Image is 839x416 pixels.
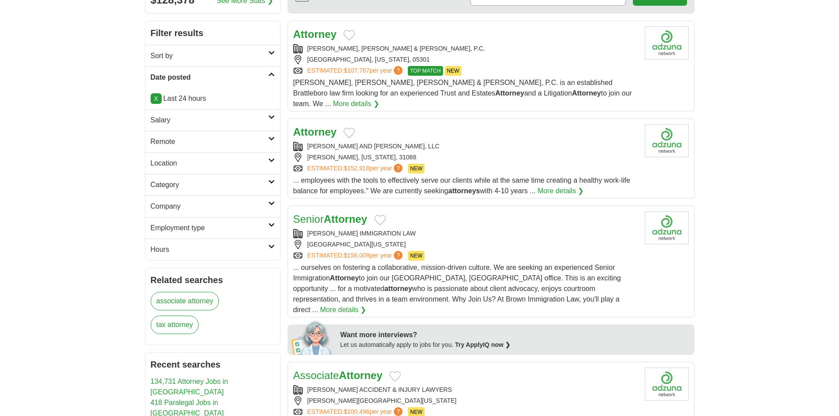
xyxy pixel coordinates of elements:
[330,274,359,282] strong: Attorney
[408,251,425,261] span: NEW
[389,371,401,382] button: Add to favorite jobs
[293,213,367,225] a: SeniorAttorney
[572,89,601,97] strong: Attorney
[293,385,638,394] div: [PERSON_NAME] ACCIDENT & INJURY LAWYERS
[151,51,268,61] h2: Sort by
[293,264,621,313] span: ... ourselves on fostering a collaborative, mission-driven culture. We are seeking an experienced...
[344,30,355,40] button: Add to favorite jobs
[339,369,383,381] strong: Attorney
[151,72,268,83] h2: Date posted
[151,358,275,371] h2: Recent searches
[151,273,275,287] h2: Related searches
[293,177,630,195] span: ... employees with the tools to effectively serve our clients while at the same time creating a h...
[384,285,412,292] strong: attorney
[293,153,638,162] div: [PERSON_NAME], [US_STATE], 31088
[293,44,638,53] div: [PERSON_NAME], [PERSON_NAME] & [PERSON_NAME], P.C.
[151,93,162,104] a: X
[344,408,369,415] span: $100,496
[324,213,367,225] strong: Attorney
[151,378,228,396] a: 134,731 Attorney Jobs in [GEOGRAPHIC_DATA]
[320,305,366,315] a: More details ❯
[333,99,379,109] a: More details ❯
[645,124,689,157] img: Company logo
[445,66,462,76] span: NEW
[495,89,524,97] strong: Attorney
[145,131,280,152] a: Remote
[151,244,268,255] h2: Hours
[448,187,480,195] strong: attorneys
[145,21,280,45] h2: Filter results
[293,396,638,405] div: [PERSON_NAME][GEOGRAPHIC_DATA][US_STATE]
[151,136,268,147] h2: Remote
[307,164,405,173] a: ESTIMATED:$152,918per year?
[151,180,268,190] h2: Category
[291,320,334,355] img: apply-iq-scientist.png
[151,201,268,212] h2: Company
[145,152,280,174] a: Location
[645,368,689,401] img: Company logo
[151,93,275,104] p: Last 24 hours
[394,407,403,416] span: ?
[293,369,383,381] a: AssociateAttorney
[151,223,268,233] h2: Employment type
[151,158,268,169] h2: Location
[293,240,638,249] div: [GEOGRAPHIC_DATA][US_STATE]
[394,66,403,75] span: ?
[344,128,355,138] button: Add to favorite jobs
[408,66,443,76] span: TOP MATCH
[145,239,280,260] a: Hours
[293,126,337,138] a: Attorney
[293,79,632,107] span: [PERSON_NAME], [PERSON_NAME], [PERSON_NAME] & [PERSON_NAME], P.C. is an established Brattleboro l...
[394,251,403,260] span: ?
[394,164,403,173] span: ?
[344,252,369,259] span: $156,009
[344,67,369,74] span: $107,787
[340,330,689,340] div: Want more interviews?
[151,115,268,125] h2: Salary
[408,164,425,173] span: NEW
[145,66,280,88] a: Date posted
[145,174,280,195] a: Category
[645,211,689,244] img: Company logo
[374,215,386,225] button: Add to favorite jobs
[307,251,405,261] a: ESTIMATED:$156,009per year?
[145,217,280,239] a: Employment type
[538,186,584,196] a: More details ❯
[344,165,369,172] span: $152,918
[455,341,510,348] a: Try ApplyIQ now ❯
[151,292,219,310] a: associate attorney
[645,26,689,59] img: Company logo
[145,195,280,217] a: Company
[293,55,638,64] div: [GEOGRAPHIC_DATA], [US_STATE], 05301
[145,109,280,131] a: Salary
[145,45,280,66] a: Sort by
[151,316,199,334] a: tax attorney
[340,340,689,350] div: Let us automatically apply to jobs for you.
[293,229,638,238] div: [PERSON_NAME] IMMIGRATION LAW
[293,28,337,40] a: Attorney
[307,66,405,76] a: ESTIMATED:$107,787per year?
[293,142,638,151] div: [PERSON_NAME] AND [PERSON_NAME], LLC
